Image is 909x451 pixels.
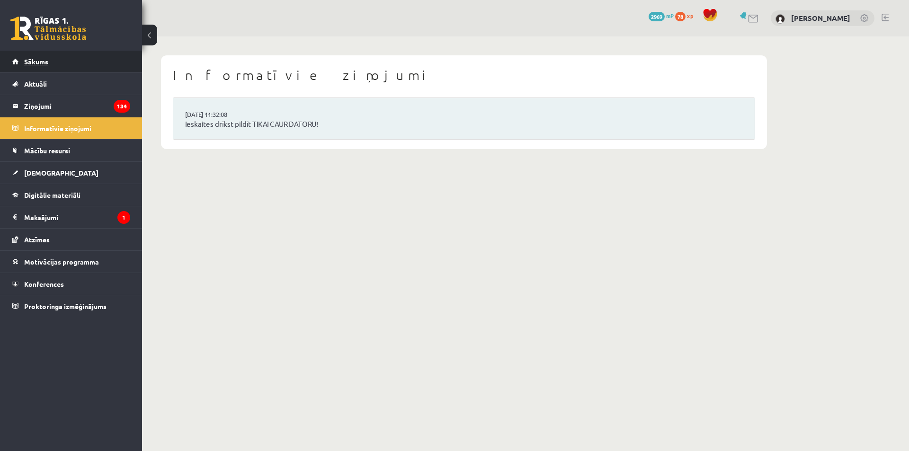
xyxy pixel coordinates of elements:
span: Sākums [24,57,48,66]
img: Katrīna Kopeika [775,14,785,24]
span: Konferences [24,280,64,288]
span: 78 [675,12,686,21]
span: 2969 [649,12,665,21]
span: Mācību resursi [24,146,70,155]
span: Proktoringa izmēģinājums [24,302,107,310]
a: Mācību resursi [12,140,130,161]
i: 134 [114,100,130,113]
span: [DEMOGRAPHIC_DATA] [24,168,98,177]
a: Maksājumi1 [12,206,130,228]
a: 78 xp [675,12,698,19]
a: [PERSON_NAME] [791,13,850,23]
a: Rīgas 1. Tālmācības vidusskola [10,17,86,40]
span: Digitālie materiāli [24,191,80,199]
span: xp [687,12,693,19]
legend: Maksājumi [24,206,130,228]
a: Ieskaites drīkst pildīt TIKAI CAUR DATORU! [185,119,743,130]
a: [DATE] 11:32:08 [185,110,256,119]
a: 2969 mP [649,12,674,19]
a: Informatīvie ziņojumi [12,117,130,139]
a: Sākums [12,51,130,72]
a: Atzīmes [12,229,130,250]
h1: Informatīvie ziņojumi [173,67,755,83]
a: Konferences [12,273,130,295]
a: [DEMOGRAPHIC_DATA] [12,162,130,184]
a: Proktoringa izmēģinājums [12,295,130,317]
a: Digitālie materiāli [12,184,130,206]
span: Motivācijas programma [24,257,99,266]
a: Ziņojumi134 [12,95,130,117]
legend: Informatīvie ziņojumi [24,117,130,139]
a: Aktuāli [12,73,130,95]
span: Atzīmes [24,235,50,244]
legend: Ziņojumi [24,95,130,117]
span: Aktuāli [24,80,47,88]
a: Motivācijas programma [12,251,130,273]
span: mP [666,12,674,19]
i: 1 [117,211,130,224]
